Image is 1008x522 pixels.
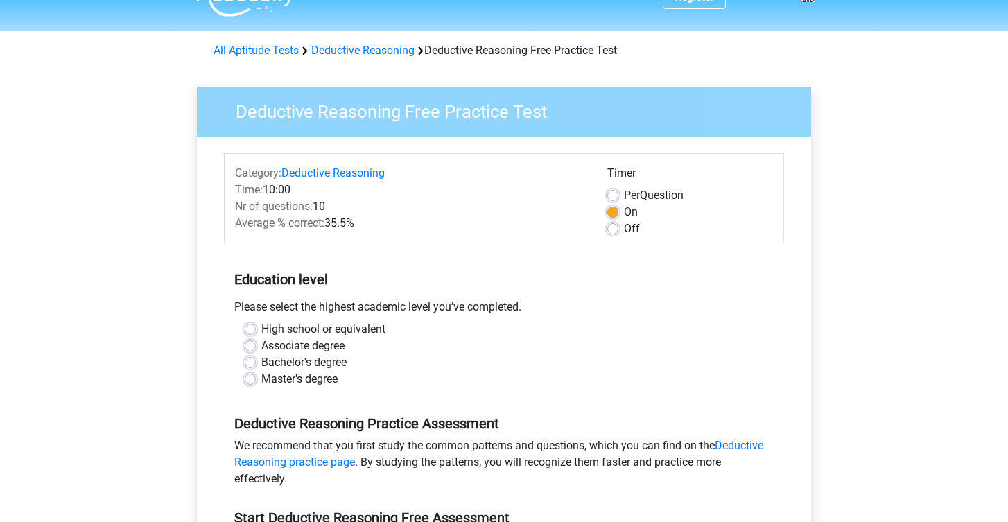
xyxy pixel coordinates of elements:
a: Deductive Reasoning [281,166,385,180]
a: Deductive Reasoning [311,44,415,57]
label: On [624,204,638,220]
span: Time: [235,183,263,196]
a: All Aptitude Tests [214,44,299,57]
span: Average % correct: [235,216,324,229]
label: High school or equivalent [261,321,385,338]
span: Nr of questions: [235,200,313,213]
div: Please select the highest academic level you’ve completed. [224,299,784,321]
h3: Deductive Reasoning Free Practice Test [219,96,801,123]
h5: Education level [234,266,774,293]
label: Master's degree [261,371,338,388]
div: Timer [607,165,773,187]
label: Off [624,220,640,237]
div: 10:00 [225,182,597,198]
label: Bachelor's degree [261,354,347,371]
div: Deductive Reasoning Free Practice Test [208,42,800,59]
label: Associate degree [261,338,345,354]
div: 35.5% [225,215,597,232]
label: Question [624,187,684,204]
div: 10 [225,198,597,215]
span: Per [624,189,640,202]
span: Category: [235,166,281,180]
h5: Deductive Reasoning Practice Assessment [234,415,774,432]
div: We recommend that you first study the common patterns and questions, which you can find on the . ... [224,437,784,493]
